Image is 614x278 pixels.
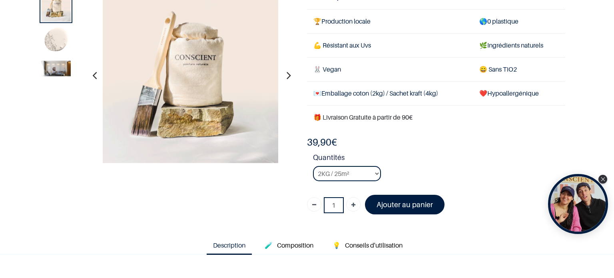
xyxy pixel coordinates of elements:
[548,174,608,234] div: Tolstoy bubble widget
[377,200,433,209] font: Ajouter au panier
[345,241,403,249] span: Conseils d'utilisation
[313,152,565,166] strong: Quantités
[598,175,607,184] div: Close Tolstoy widget
[313,113,413,121] font: 🎁 Livraison Gratuite à partir de 90€
[307,197,321,212] a: Supprimer
[473,9,565,33] td: 0 plastique
[473,57,565,81] td: ans TiO2
[307,136,331,148] span: 39,90
[479,65,492,73] span: 😄 S
[365,195,445,214] a: Ajouter au panier
[213,241,245,249] span: Description
[479,17,487,25] span: 🌎
[313,17,321,25] span: 🏆
[41,26,71,56] img: Product image
[313,65,341,73] span: 🐰 Vegan
[548,174,608,234] div: Open Tolstoy
[307,136,337,148] b: €
[313,89,321,97] span: 💌
[473,33,565,57] td: Ingrédients naturels
[479,41,487,49] span: 🌿
[333,241,341,249] span: 💡
[307,82,473,106] td: Emballage coton (2kg) / Sachet kraft (4kg)
[307,9,473,33] td: Production locale
[473,82,565,106] td: ❤️Hypoallergénique
[548,174,608,234] div: Open Tolstoy widget
[313,41,371,49] span: 💪 Résistant aux Uvs
[41,61,71,76] img: Product image
[265,241,273,249] span: 🧪
[277,241,313,249] span: Composition
[346,197,361,212] a: Ajouter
